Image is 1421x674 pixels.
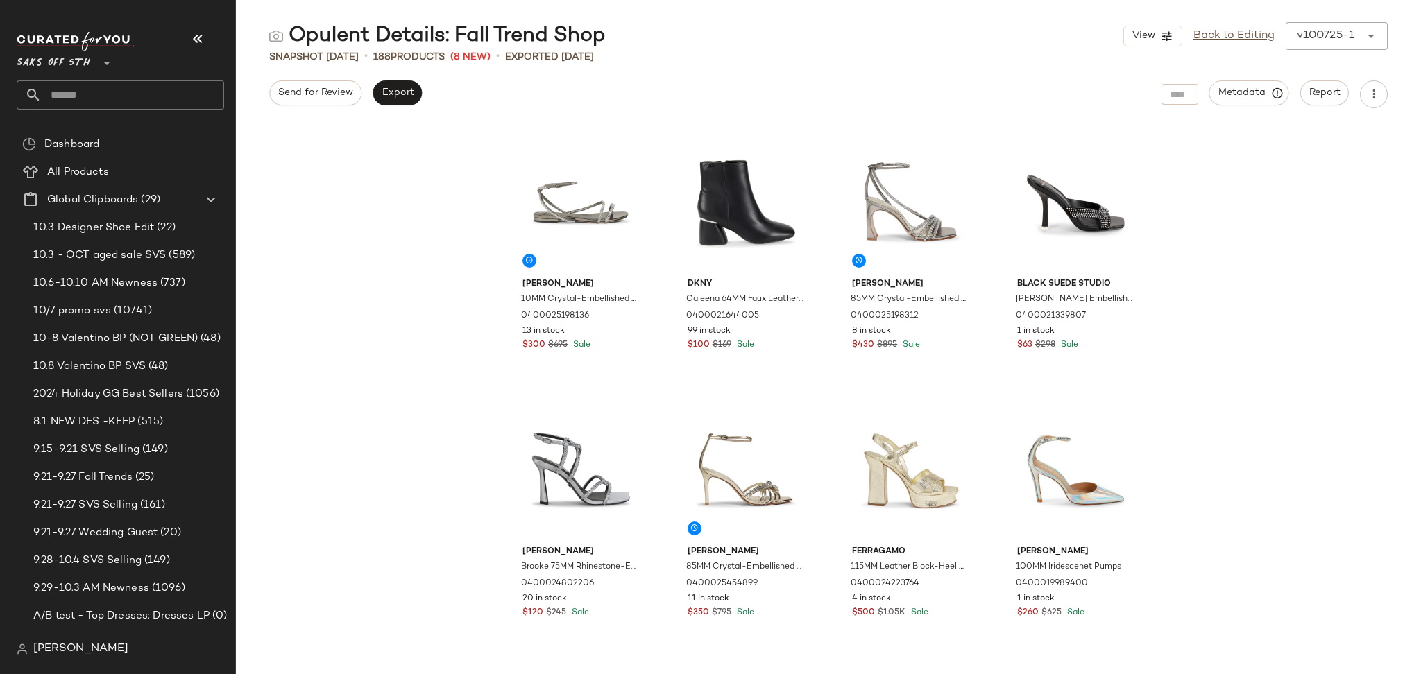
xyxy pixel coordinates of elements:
button: View [1123,26,1182,46]
span: $430 [852,339,874,352]
span: 1 in stock [1017,593,1055,605]
span: (10741) [111,303,152,319]
span: 0400024223764 [851,578,919,590]
span: 10/7 promo svs [33,303,111,319]
span: Sale [1064,608,1084,617]
span: 9.29-10.3 AM Newness [33,580,149,596]
span: $795 [712,607,731,619]
span: Send for Review [278,87,353,98]
span: • [496,49,500,65]
span: Caleena 64MM Faux Leather Ankle Boots [686,293,803,306]
span: Brooke 75MM Rhinestone-Embellished Sandals [521,561,638,573]
span: Sale [569,608,589,617]
img: 0400025454899_GOLDEN [677,400,816,540]
span: 13 in stock [522,325,565,338]
span: Ferragamo [852,546,969,558]
span: 0400019989400 [1016,578,1088,590]
span: [PERSON_NAME] [522,546,640,558]
span: $298 [1035,339,1055,352]
button: Export [373,80,422,105]
div: Products [373,50,445,64]
span: Dkny [688,278,805,291]
img: 0400024223764_GOLD [841,400,980,540]
span: 115MM Leather Block-Heel Sandals [851,561,968,573]
span: • [364,49,368,65]
span: (48) [146,358,169,374]
span: Sale [908,608,928,617]
button: Report [1300,80,1349,105]
span: 10-8 Valentino BP (NOT GREEN) [33,331,198,347]
span: 10MM Crystal-Embellished Leather Ankle-Wrap Sandals [521,293,638,306]
span: (29) [138,192,160,208]
span: All Products [47,164,109,180]
span: 8.1 NEW DFS -KEEP [33,414,135,430]
p: Exported [DATE] [505,50,594,64]
span: 0400024802206 [521,578,594,590]
span: [PERSON_NAME] [522,278,640,291]
span: (161) [137,497,165,513]
span: $695 [548,339,568,352]
img: cfy_white_logo.C9jOOHJF.svg [17,32,135,51]
span: View [1131,31,1155,42]
span: 4 in stock [852,593,891,605]
span: $350 [688,607,709,619]
span: 8 in stock [852,325,891,338]
span: 99 in stock [688,325,731,338]
span: 0400025454899 [686,578,758,590]
span: 0400021644005 [686,310,759,322]
span: Metadata [1218,87,1281,99]
span: [PERSON_NAME] [33,641,128,657]
span: $260 [1017,607,1039,619]
span: [PERSON_NAME] Embellished Leather Sandals [1016,293,1133,306]
span: [PERSON_NAME] [852,278,969,291]
span: $63 [1017,339,1032,352]
span: 2024 Holiday GG Best Sellers [33,386,183,402]
span: 10.3 - OCT aged sale SVS [33,248,166,263]
span: 188 [373,52,391,62]
span: 85MM Crystal-Embellished Metallic Leather Sandals [686,561,803,573]
span: $100 [688,339,710,352]
div: v100725-1 [1297,28,1354,44]
span: 11 in stock [688,593,729,605]
span: $895 [877,339,897,352]
span: $300 [522,339,545,352]
span: Sale [734,608,754,617]
span: Report [1309,87,1341,98]
span: (1056) [183,386,219,402]
img: 0400021644005_BLACK [677,132,816,273]
span: 10.8 Valentino BP SVS [33,358,146,374]
span: 9.21-9.27 SVS Selling [33,497,137,513]
span: $500 [852,607,875,619]
span: Sale [570,340,590,349]
img: svg%3e [269,29,283,43]
span: $120 [522,607,543,619]
span: $169 [713,339,731,352]
span: 20 in stock [522,593,567,605]
span: 0400021339807 [1016,310,1086,322]
a: Back to Editing [1193,28,1275,44]
span: Snapshot [DATE] [269,50,359,64]
div: Opulent Details: Fall Trend Shop [269,22,606,50]
span: Black Suede Studio [1017,278,1134,291]
span: 0400025198312 [851,310,919,322]
span: 10.3 Designer Shoe Edit [33,220,154,236]
span: 9.21-9.27 Fall Trends [33,469,133,485]
span: 9.21-9.27 Wedding Guest [33,525,158,541]
span: (1096) [149,580,185,596]
img: 0400024802206_SILVER [511,400,651,540]
span: $245 [546,607,566,619]
button: Send for Review [269,80,361,105]
span: (589) [166,248,195,263]
span: 0400025198136 [521,310,589,322]
span: 10.6-10.10 AM Newness [33,275,158,291]
button: Metadata [1209,80,1289,105]
span: (22) [154,220,176,236]
span: (8 New) [450,50,491,64]
span: Saks OFF 5TH [17,47,90,72]
span: Sale [1058,340,1078,349]
span: (20) [158,525,181,541]
span: 1 in stock [1017,325,1055,338]
span: $625 [1041,607,1062,619]
img: 0400021339807_BLACK [1006,132,1146,273]
span: Export [381,87,414,98]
